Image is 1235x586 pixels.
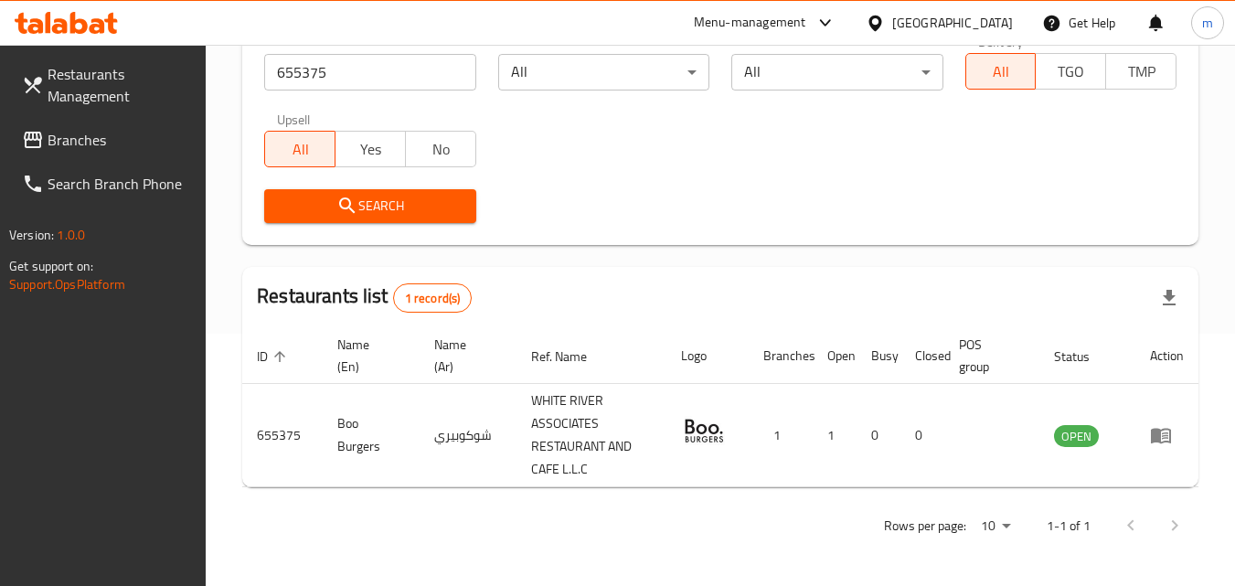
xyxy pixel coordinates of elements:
img: Boo Burgers [681,409,727,454]
button: TMP [1105,53,1176,90]
div: Menu [1150,424,1184,446]
span: ID [257,346,292,368]
span: 1 record(s) [394,290,472,307]
td: 655375 [242,384,323,487]
label: Delivery [978,35,1024,48]
span: Restaurants Management [48,63,192,107]
button: No [405,131,476,167]
span: TMP [1113,59,1169,85]
span: All [974,59,1029,85]
div: OPEN [1054,425,1099,447]
a: Search Branch Phone [7,162,207,206]
div: Rows per page: [974,513,1017,540]
th: Closed [900,328,944,384]
span: Name (Ar) [434,334,495,378]
th: Logo [666,328,749,384]
span: Ref. Name [531,346,611,368]
span: TGO [1043,59,1099,85]
button: All [965,53,1037,90]
th: Open [813,328,857,384]
label: Upsell [277,112,311,125]
td: 1 [813,384,857,487]
div: [GEOGRAPHIC_DATA] [892,13,1013,33]
input: Search for restaurant name or ID.. [264,54,475,91]
th: Branches [749,328,813,384]
a: Support.OpsPlatform [9,272,125,296]
table: enhanced table [242,328,1198,487]
button: TGO [1035,53,1106,90]
td: WHITE RIVER ASSOCIATES RESTAURANT AND CAFE L.L.C [516,384,666,487]
div: Export file [1147,276,1191,320]
span: m [1202,13,1213,33]
a: Restaurants Management [7,52,207,118]
div: Menu-management [694,12,806,34]
div: Total records count [393,283,473,313]
button: Search [264,189,475,223]
span: Search [279,195,461,218]
button: All [264,131,335,167]
span: Get support on: [9,254,93,278]
span: 1.0.0 [57,223,85,247]
td: 1 [749,384,813,487]
span: No [413,136,469,163]
a: Branches [7,118,207,162]
h2: Restaurants list [257,282,472,313]
span: Yes [343,136,399,163]
td: شوكوبيري [420,384,517,487]
span: Name (En) [337,334,398,378]
th: Action [1135,328,1198,384]
span: Branches [48,129,192,151]
td: 0 [900,384,944,487]
span: Status [1054,346,1113,368]
button: Yes [335,131,406,167]
td: 0 [857,384,900,487]
p: Rows per page: [884,515,966,538]
span: Search Branch Phone [48,173,192,195]
div: All [731,54,942,91]
th: Busy [857,328,900,384]
td: Boo Burgers [323,384,420,487]
span: POS group [959,334,1017,378]
span: All [272,136,328,163]
div: All [498,54,709,91]
p: 1-1 of 1 [1047,515,1091,538]
span: OPEN [1054,426,1099,447]
span: Version: [9,223,54,247]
